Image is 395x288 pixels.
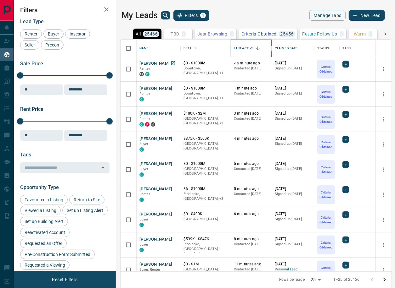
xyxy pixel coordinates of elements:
[183,141,228,151] p: [GEOGRAPHIC_DATA], [GEOGRAPHIC_DATA]
[201,13,205,18] span: 1
[279,277,306,282] p: Rows per page:
[20,228,70,237] div: Reactivated Account
[48,274,82,285] button: Reset Filters
[69,195,104,204] div: Return to Site
[139,242,149,247] span: Buyer
[275,217,311,222] p: Signed up [DATE]
[234,111,268,116] p: 3 minutes ago
[145,122,150,127] div: property.ca
[370,32,371,36] p: -
[139,86,172,92] button: [PERSON_NAME]
[139,211,172,217] button: [PERSON_NAME]
[253,44,262,53] button: Sort
[345,237,347,243] span: +
[139,223,144,227] div: condos.ca
[234,40,253,57] div: Last Active
[234,166,268,171] p: Contacted [DATE]
[183,242,228,257] p: Toronto
[234,192,268,197] p: Contacted [DATE]
[22,197,65,202] span: Favourited a Listing
[345,111,347,117] span: +
[342,186,349,193] div: +
[136,40,180,57] div: Name
[139,61,172,67] button: [PERSON_NAME]
[333,277,359,282] p: 1–25 of 25466
[342,111,349,118] div: +
[22,230,67,235] span: Reactivated Account
[275,267,311,272] span: Personal Lead
[144,32,158,36] p: 25466
[139,147,144,152] div: condos.ca
[234,86,268,91] p: 1 minute ago
[139,262,172,268] button: [PERSON_NAME]
[20,260,70,270] div: Requested a Viewing
[139,192,150,196] span: Renter
[272,40,314,57] div: Claimed Date
[342,61,349,68] div: +
[183,186,228,192] p: $6 - $1000M
[345,161,347,168] span: +
[241,32,277,36] p: Criteria Obtained
[43,42,61,47] span: Precon
[173,10,210,21] button: Filters1
[43,29,64,39] div: Buyer
[22,252,93,257] span: Pre-Construction Form Submitted
[234,242,268,247] p: Contacted [DATE]
[20,152,31,158] span: Tags
[139,217,149,221] span: Buyer
[379,115,388,124] button: more
[302,32,337,36] p: Future Follow Up
[342,161,349,168] div: +
[342,236,349,243] div: +
[139,172,144,177] div: condos.ca
[183,161,228,166] p: $0 - $1000M
[139,111,172,117] button: [PERSON_NAME]
[145,72,150,76] div: condos.ca
[136,32,141,36] p: All
[318,90,334,99] p: Criteria Obtained
[345,212,347,218] span: +
[318,64,334,74] p: Criteria Obtained
[231,40,272,57] div: Last Active
[139,72,144,76] div: mrloft.ca
[20,217,68,226] div: Set up Building Alert
[275,192,311,197] p: Signed up [DATE]
[378,274,391,286] button: Go to next page
[342,262,349,269] div: +
[275,262,311,267] p: [DATE]
[121,10,158,20] h1: My Leads
[318,190,334,199] p: Criteria Obtained
[234,91,268,96] p: Contacted [DATE]
[234,116,268,121] p: Contacted [DATE]
[275,211,311,217] p: [DATE]
[275,91,311,96] p: Signed up [DATE]
[275,166,311,171] p: Signed up [DATE]
[379,165,388,174] button: more
[183,166,228,176] p: [GEOGRAPHIC_DATA], [GEOGRAPHIC_DATA]
[20,61,43,67] span: Sale Price
[139,117,150,121] span: Renter
[161,11,170,19] button: search button
[234,66,268,71] p: Contacted [DATE]
[275,136,311,141] p: [DATE]
[234,136,268,141] p: 4 minutes ago
[67,31,88,36] span: Investor
[234,236,268,242] p: 8 minutes ago
[234,186,268,192] p: 5 minutes ago
[183,116,228,126] p: West End, East End, Toronto
[275,141,311,146] p: Signed up [DATE]
[342,40,351,57] div: Tags
[234,61,268,66] p: < a minute ago
[183,192,228,201] p: East End, Toronto, Mississauga
[22,42,37,47] span: Seller
[183,136,228,141] p: $375K - $500K
[139,122,144,127] div: condos.ca
[20,184,59,190] span: Opportunity Type
[183,91,228,101] p: Toronto
[20,206,61,215] div: Viewed a Listing
[180,40,231,57] div: Details
[275,242,311,247] p: Signed up [DATE]
[46,31,61,36] span: Buyer
[22,219,66,224] span: Set up Building Alert
[139,236,172,242] button: [PERSON_NAME]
